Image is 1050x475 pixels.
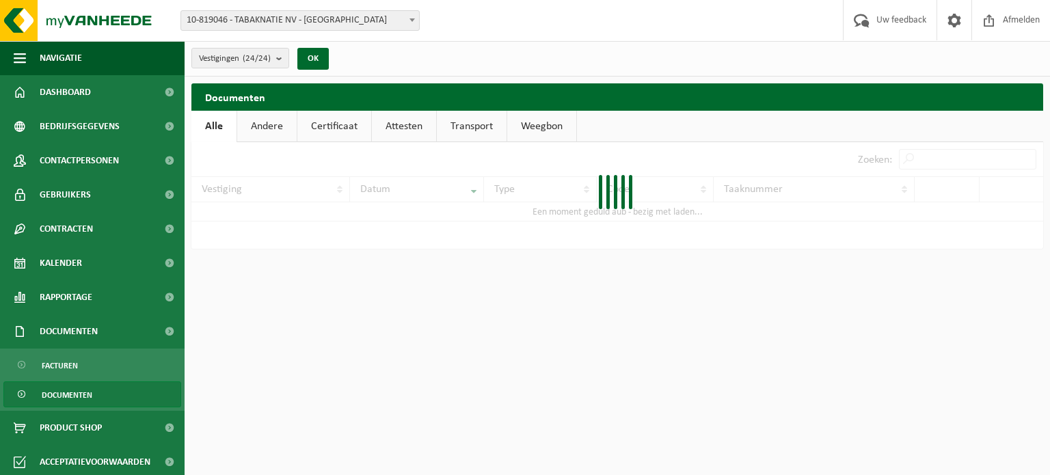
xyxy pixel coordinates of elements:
a: Facturen [3,352,181,378]
a: Weegbon [507,111,576,142]
count: (24/24) [243,54,271,63]
span: Product Shop [40,411,102,445]
span: Contactpersonen [40,144,119,178]
span: 10-819046 - TABAKNATIE NV - ANTWERPEN [181,11,419,30]
span: Navigatie [40,41,82,75]
span: Kalender [40,246,82,280]
span: Vestigingen [199,49,271,69]
a: Attesten [372,111,436,142]
a: Transport [437,111,507,142]
span: Facturen [42,353,78,379]
span: Gebruikers [40,178,91,212]
span: Contracten [40,212,93,246]
span: 10-819046 - TABAKNATIE NV - ANTWERPEN [180,10,420,31]
button: OK [297,48,329,70]
a: Andere [237,111,297,142]
span: Dashboard [40,75,91,109]
span: Documenten [40,314,98,349]
span: Documenten [42,382,92,408]
a: Documenten [3,381,181,407]
h2: Documenten [191,83,1043,110]
a: Certificaat [297,111,371,142]
a: Alle [191,111,237,142]
button: Vestigingen(24/24) [191,48,289,68]
span: Bedrijfsgegevens [40,109,120,144]
span: Rapportage [40,280,92,314]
